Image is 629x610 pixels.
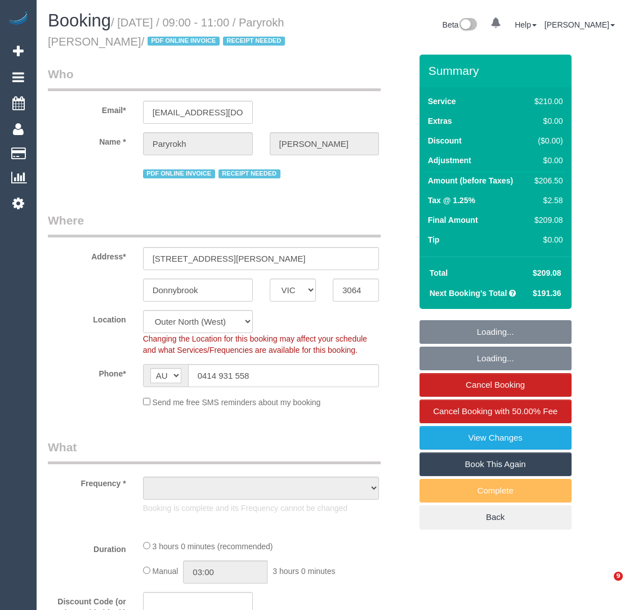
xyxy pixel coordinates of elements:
[530,155,563,166] div: $0.00
[273,567,335,576] span: 3 hours 0 minutes
[530,96,563,107] div: $210.00
[39,364,135,379] label: Phone*
[188,364,380,387] input: Phone*
[39,474,135,489] label: Frequency *
[429,64,566,77] h3: Summary
[153,398,321,407] span: Send me free SMS reminders about my booking
[270,132,380,155] input: Last Name*
[428,214,478,226] label: Final Amount
[39,310,135,325] label: Location
[48,66,381,91] legend: Who
[48,11,111,30] span: Booking
[430,289,507,298] strong: Next Booking's Total
[48,16,288,48] small: / [DATE] / 09:00 - 11:00 / Paryrokh [PERSON_NAME]
[143,279,253,302] input: Suburb*
[530,234,563,245] div: $0.00
[143,169,215,178] span: PDF ONLINE INVOICE
[428,115,452,127] label: Extras
[48,439,381,464] legend: What
[428,96,456,107] label: Service
[433,406,557,416] span: Cancel Booking with 50.00% Fee
[39,101,135,116] label: Email*
[530,214,563,226] div: $209.08
[143,132,253,155] input: First Name*
[614,572,623,581] span: 9
[153,567,179,576] span: Manual
[39,540,135,555] label: Duration
[223,37,285,46] span: RECEIPT NEEDED
[428,234,440,245] label: Tip
[39,247,135,262] label: Address*
[458,18,477,33] img: New interface
[515,20,537,29] a: Help
[428,135,462,146] label: Discount
[420,426,572,450] a: View Changes
[420,373,572,397] a: Cancel Booking
[430,268,448,277] strong: Total
[530,175,563,186] div: $206.50
[533,268,561,277] span: $209.08
[428,155,471,166] label: Adjustment
[533,289,561,298] span: $191.36
[443,20,478,29] a: Beta
[153,542,273,551] span: 3 hours 0 minutes (recommended)
[530,195,563,206] div: $2.58
[420,452,572,476] a: Book This Again
[143,503,380,514] p: Booking is complete and its Frequency cannot be changed
[420,400,572,423] a: Cancel Booking with 50.00% Fee
[428,195,475,206] label: Tax @ 1.25%
[530,135,563,146] div: ($0.00)
[39,132,135,147] label: Name *
[428,175,513,186] label: Amount (before Taxes)
[143,101,253,124] input: Email*
[545,20,615,29] a: [PERSON_NAME]
[143,334,367,355] span: Changing the Location for this booking may affect your schedule and what Services/Frequencies are...
[141,35,288,48] span: /
[7,11,29,27] img: Automaid Logo
[333,279,379,302] input: Post Code*
[148,37,220,46] span: PDF ONLINE INVOICE
[591,572,618,599] iframe: Intercom live chat
[530,115,563,127] div: $0.00
[218,169,280,178] span: RECEIPT NEEDED
[48,212,381,237] legend: Where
